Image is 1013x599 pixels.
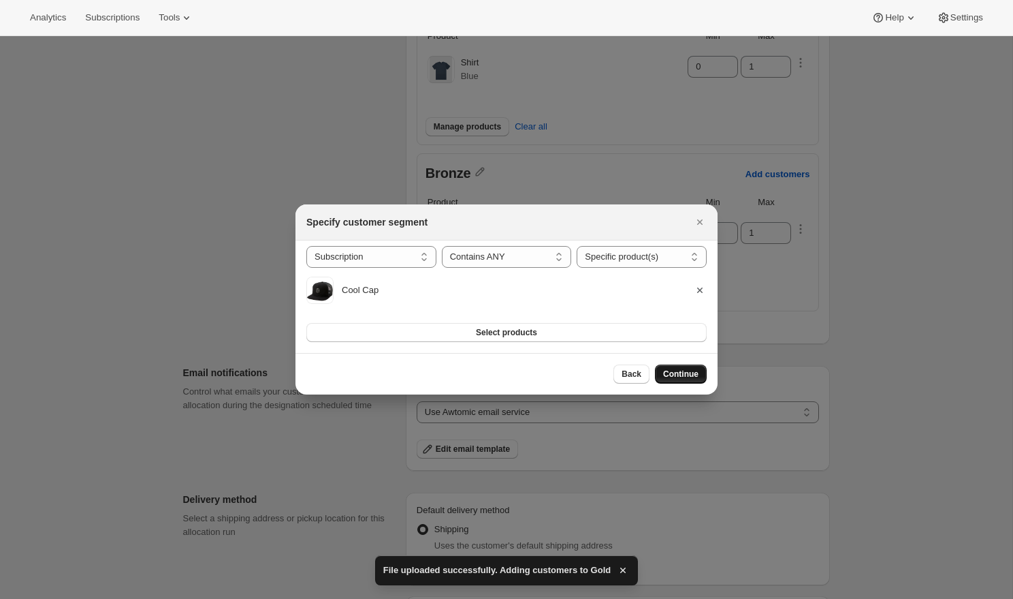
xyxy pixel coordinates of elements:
button: Tools [150,8,202,27]
button: Subscriptions [77,8,148,27]
button: Close [690,213,709,232]
span: Continue [663,369,698,380]
span: Back [622,369,641,380]
button: Select products [306,323,707,342]
span: Settings [950,12,983,23]
div: Cool Cap [342,283,693,297]
button: Back [613,365,649,384]
span: File uploaded successfully. Adding customers to Gold [383,564,611,577]
span: Select products [476,327,537,338]
span: Analytics [30,12,66,23]
img: Cool Cap [306,278,334,302]
button: Continue [655,365,707,384]
h2: Specify customer segment [306,215,428,229]
button: Settings [929,8,991,27]
button: Analytics [22,8,74,27]
span: Help [885,12,903,23]
button: Help [863,8,925,27]
span: Tools [159,12,180,23]
span: Subscriptions [85,12,140,23]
